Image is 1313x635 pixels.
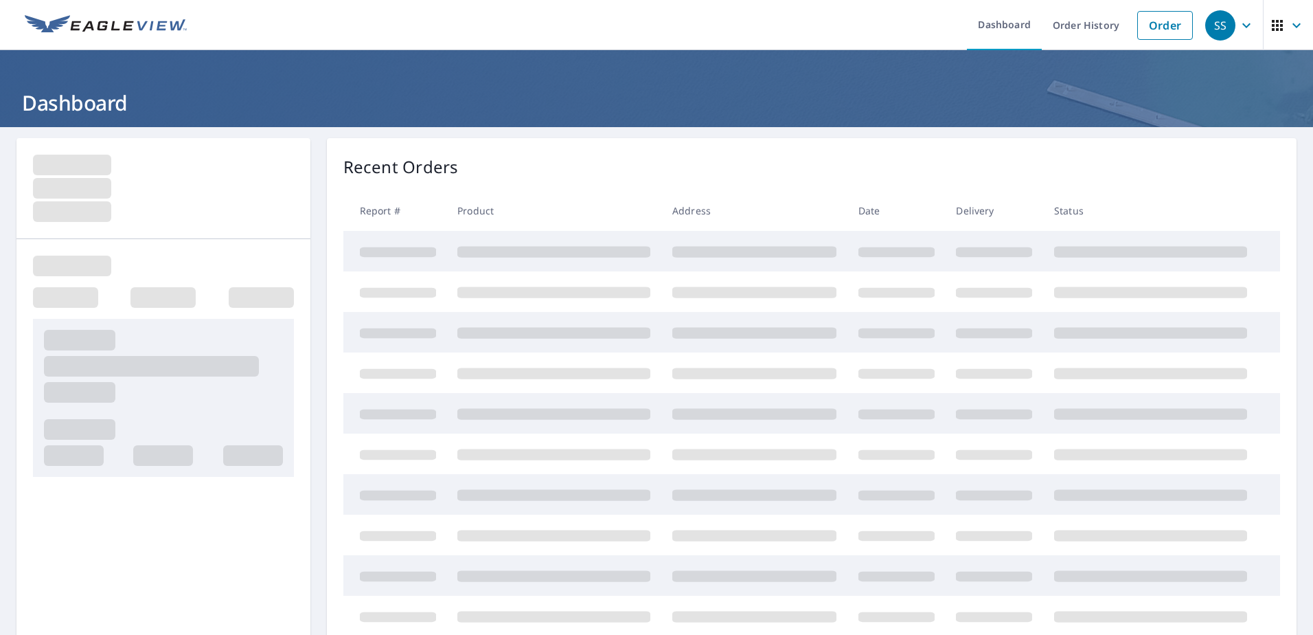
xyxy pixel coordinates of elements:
th: Address [661,190,847,231]
a: Order [1137,11,1193,40]
th: Date [847,190,946,231]
img: EV Logo [25,15,187,36]
th: Status [1043,190,1258,231]
th: Report # [343,190,447,231]
th: Delivery [945,190,1043,231]
h1: Dashboard [16,89,1297,117]
div: SS [1205,10,1235,41]
p: Recent Orders [343,155,459,179]
th: Product [446,190,661,231]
